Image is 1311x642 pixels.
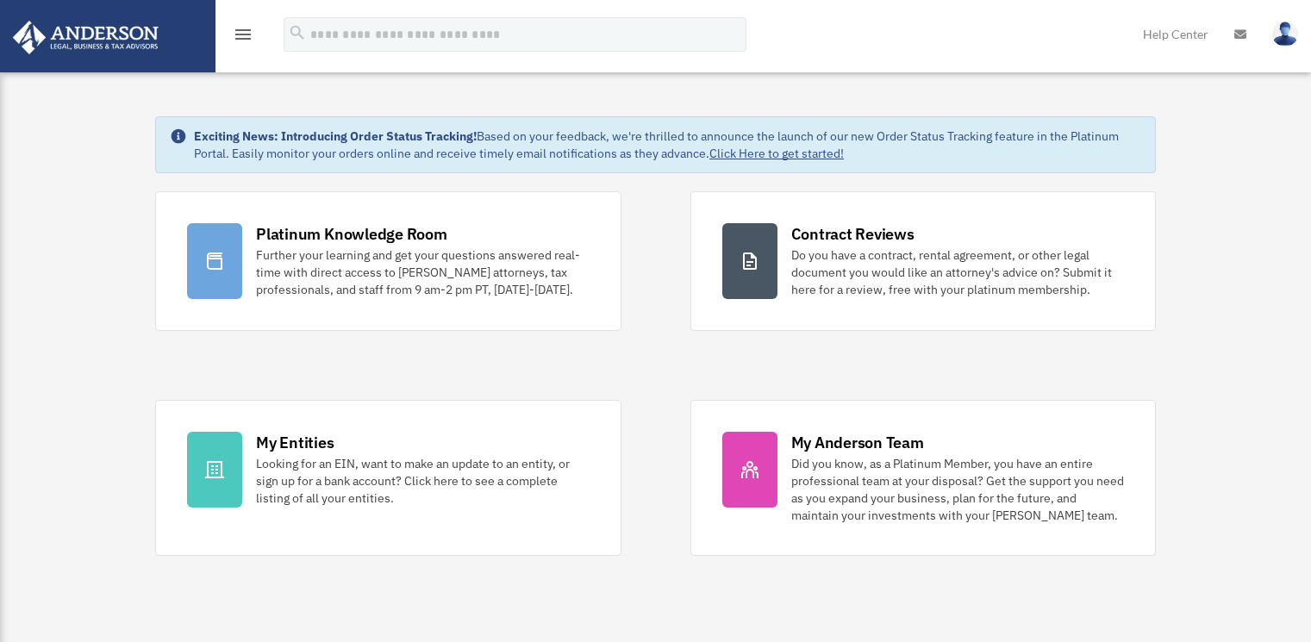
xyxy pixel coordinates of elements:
a: Contract Reviews Do you have a contract, rental agreement, or other legal document you would like... [690,191,1156,331]
div: Further your learning and get your questions answered real-time with direct access to [PERSON_NAM... [256,246,589,298]
a: My Anderson Team Did you know, as a Platinum Member, you have an entire professional team at your... [690,400,1156,556]
i: search [288,23,307,42]
a: Platinum Knowledge Room Further your learning and get your questions answered real-time with dire... [155,191,621,331]
i: menu [233,24,253,45]
div: Based on your feedback, we're thrilled to announce the launch of our new Order Status Tracking fe... [194,128,1141,162]
div: Contract Reviews [791,223,915,245]
div: Do you have a contract, rental agreement, or other legal document you would like an attorney's ad... [791,246,1124,298]
div: My Anderson Team [791,432,924,453]
div: Looking for an EIN, want to make an update to an entity, or sign up for a bank account? Click her... [256,455,589,507]
img: User Pic [1272,22,1298,47]
img: Anderson Advisors Platinum Portal [8,21,164,54]
div: My Entities [256,432,334,453]
strong: Exciting News: Introducing Order Status Tracking! [194,128,477,144]
a: Click Here to get started! [709,146,844,161]
div: Platinum Knowledge Room [256,223,447,245]
a: My Entities Looking for an EIN, want to make an update to an entity, or sign up for a bank accoun... [155,400,621,556]
a: menu [233,30,253,45]
div: Did you know, as a Platinum Member, you have an entire professional team at your disposal? Get th... [791,455,1124,524]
